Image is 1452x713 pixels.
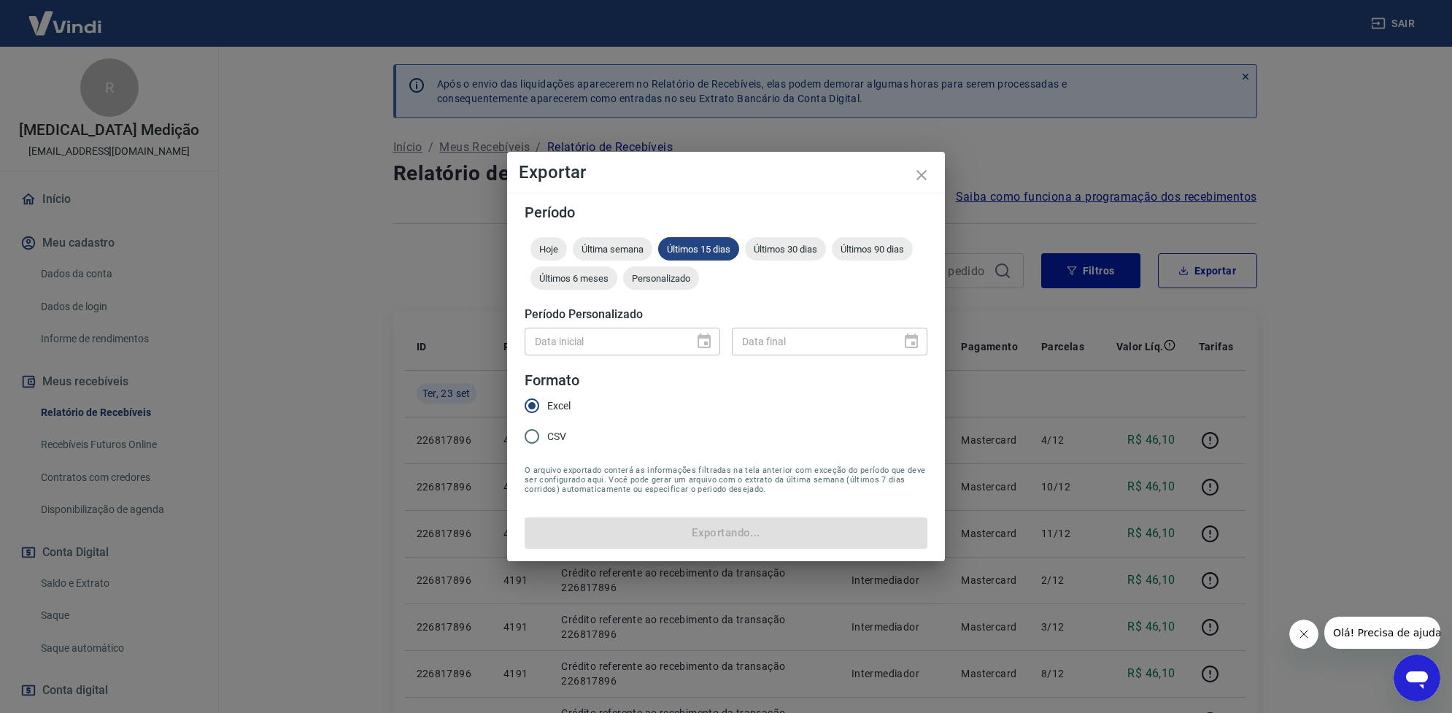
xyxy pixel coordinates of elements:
[525,307,927,322] h5: Período Personalizado
[519,163,933,181] h4: Exportar
[745,237,826,261] div: Últimos 30 dias
[525,328,684,355] input: DD/MM/YYYY
[904,158,939,193] button: close
[525,466,927,494] span: O arquivo exportado conterá as informações filtradas na tela anterior com exceção do período que ...
[1289,620,1318,649] iframe: Fechar mensagem
[547,429,566,444] span: CSV
[530,273,617,284] span: Últimos 6 meses
[745,244,826,255] span: Últimos 30 dias
[832,237,913,261] div: Últimos 90 dias
[525,370,579,391] legend: Formato
[573,237,652,261] div: Última semana
[658,237,739,261] div: Últimos 15 dias
[573,244,652,255] span: Última semana
[547,398,571,414] span: Excel
[530,244,567,255] span: Hoje
[525,205,927,220] h5: Período
[530,237,567,261] div: Hoje
[9,10,123,22] span: Olá! Precisa de ajuda?
[832,244,913,255] span: Últimos 90 dias
[658,244,739,255] span: Últimos 15 dias
[623,266,699,290] div: Personalizado
[732,328,891,355] input: DD/MM/YYYY
[623,273,699,284] span: Personalizado
[1394,655,1440,701] iframe: Botão para abrir a janela de mensagens
[530,266,617,290] div: Últimos 6 meses
[1324,617,1440,649] iframe: Mensagem da empresa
